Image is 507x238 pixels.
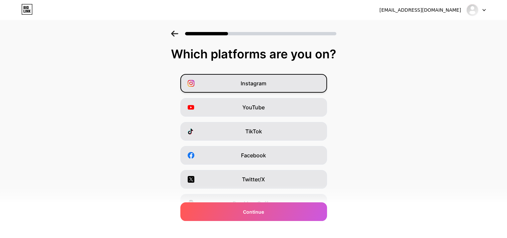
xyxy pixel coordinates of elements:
span: Buy Me a Coffee [233,199,274,207]
span: Facebook [241,151,266,159]
div: [EMAIL_ADDRESS][DOMAIN_NAME] [379,7,461,14]
div: Which platforms are you on? [7,47,500,61]
span: TikTok [245,127,262,135]
span: Snapchat [241,223,266,231]
span: Instagram [241,79,266,87]
span: Twitter/X [242,175,265,183]
img: mnrsolutions0 [466,4,479,16]
span: YouTube [242,103,265,111]
span: Continue [243,208,264,215]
